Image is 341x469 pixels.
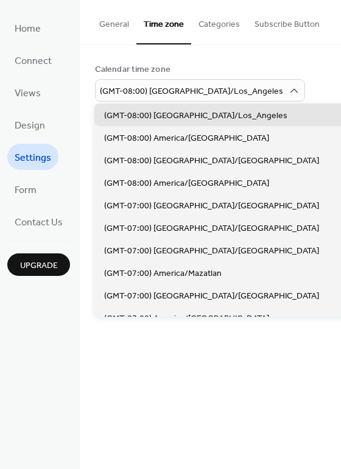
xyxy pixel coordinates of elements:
[7,47,59,73] a: Connect
[7,253,70,276] button: Upgrade
[104,222,319,235] span: (GMT-07:00) [GEOGRAPHIC_DATA]/[GEOGRAPHIC_DATA]
[15,149,51,167] span: Settings
[15,116,45,135] span: Design
[15,181,37,200] span: Form
[104,267,222,280] span: (GMT-07:00) America/Mazatlan
[7,176,44,202] a: Form
[15,19,41,38] span: Home
[104,312,269,325] span: (GMT-07:00) America/[GEOGRAPHIC_DATA]
[104,132,269,145] span: (GMT-08:00) America/[GEOGRAPHIC_DATA]
[7,208,70,234] a: Contact Us
[104,200,319,213] span: (GMT-07:00) [GEOGRAPHIC_DATA]/[GEOGRAPHIC_DATA]
[20,259,58,272] span: Upgrade
[15,213,63,232] span: Contact Us
[104,290,319,303] span: (GMT-07:00) [GEOGRAPHIC_DATA]/[GEOGRAPHIC_DATA]
[104,155,319,167] span: (GMT-08:00) [GEOGRAPHIC_DATA]/[GEOGRAPHIC_DATA]
[7,144,58,170] a: Settings
[7,111,52,138] a: Design
[95,63,323,76] div: Calendar time zone
[104,245,319,258] span: (GMT-07:00) [GEOGRAPHIC_DATA]/[GEOGRAPHIC_DATA]
[104,110,287,122] span: (GMT-08:00) [GEOGRAPHIC_DATA]/Los_Angeles
[7,79,48,105] a: Views
[100,83,283,100] span: (GMT-08:00) [GEOGRAPHIC_DATA]/Los_Angeles
[7,15,48,41] a: Home
[104,177,269,190] span: (GMT-08:00) America/[GEOGRAPHIC_DATA]
[15,52,52,71] span: Connect
[15,84,41,103] span: Views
